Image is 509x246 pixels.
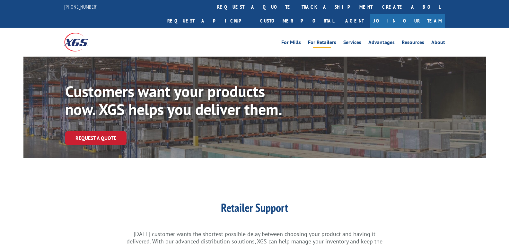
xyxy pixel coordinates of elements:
[255,14,339,28] a: Customer Portal
[308,40,336,47] a: For Retailers
[126,202,383,217] h1: Retailer Support
[339,14,370,28] a: Agent
[343,40,361,47] a: Services
[162,14,255,28] a: Request a pickup
[65,131,127,145] a: Request a Quote
[65,82,295,118] p: Customers want your products now. XGS helps you deliver them.
[368,40,395,47] a: Advantages
[431,40,445,47] a: About
[402,40,424,47] a: Resources
[64,4,98,10] a: [PHONE_NUMBER]
[370,14,445,28] a: Join Our Team
[281,40,301,47] a: For Mills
